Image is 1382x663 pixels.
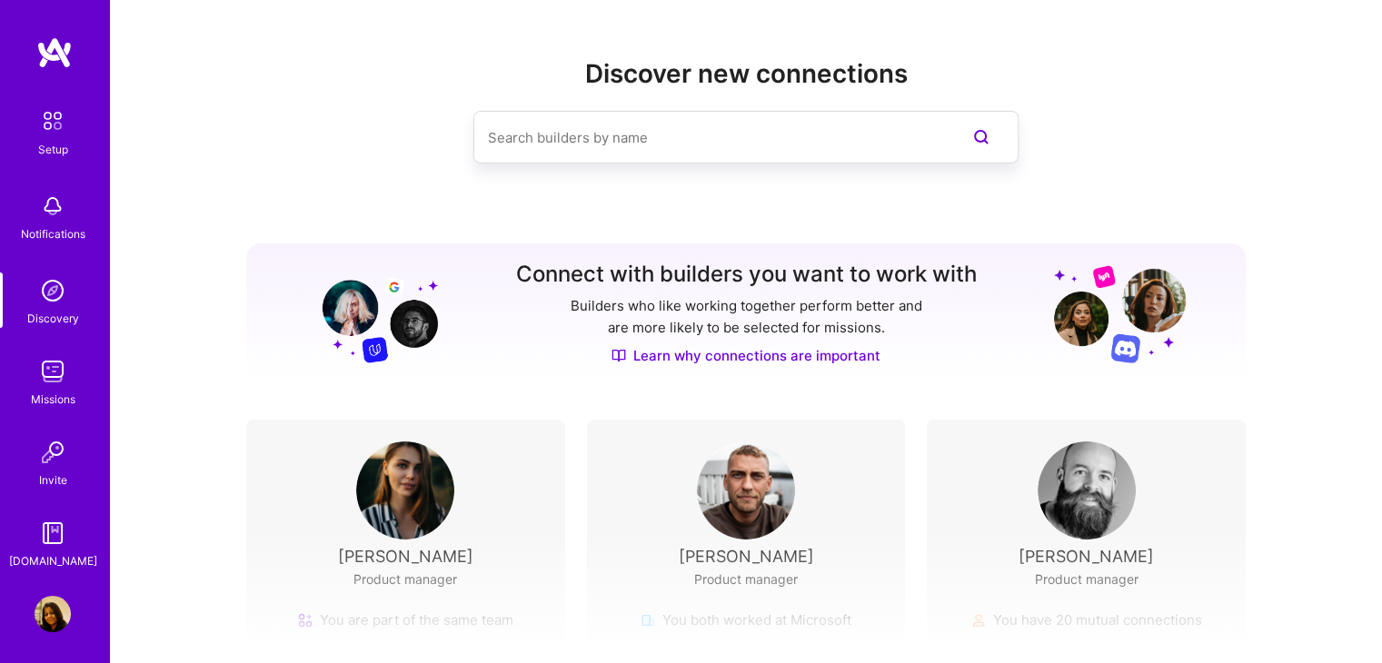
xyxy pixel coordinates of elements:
a: User Avatar [30,596,75,632]
img: User Avatar [1038,441,1136,539]
img: User Avatar [35,596,71,632]
h3: Connect with builders you want to work with [516,262,977,288]
div: Missions [31,390,75,409]
img: discovery [35,272,71,309]
img: Discover [611,348,626,363]
img: Grow your network [1054,264,1186,363]
img: Invite [35,434,71,470]
div: [DOMAIN_NAME] [9,551,97,570]
a: Learn why connections are important [611,346,880,365]
div: Discovery [27,309,79,328]
img: User Avatar [697,441,795,539]
i: icon SearchPurple [970,126,992,148]
div: Notifications [21,224,85,243]
img: bell [35,188,71,224]
h2: Discover new connections [246,59,1246,89]
p: Builders who like working together perform better and are more likely to be selected for missions. [567,295,926,339]
input: Search builders by name [488,114,931,161]
img: logo [36,36,73,69]
img: teamwork [35,353,71,390]
img: Grow your network [306,263,438,363]
img: User Avatar [356,441,454,539]
div: Setup [38,140,68,159]
img: setup [34,102,72,140]
img: guide book [35,515,71,551]
div: Invite [39,470,67,490]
